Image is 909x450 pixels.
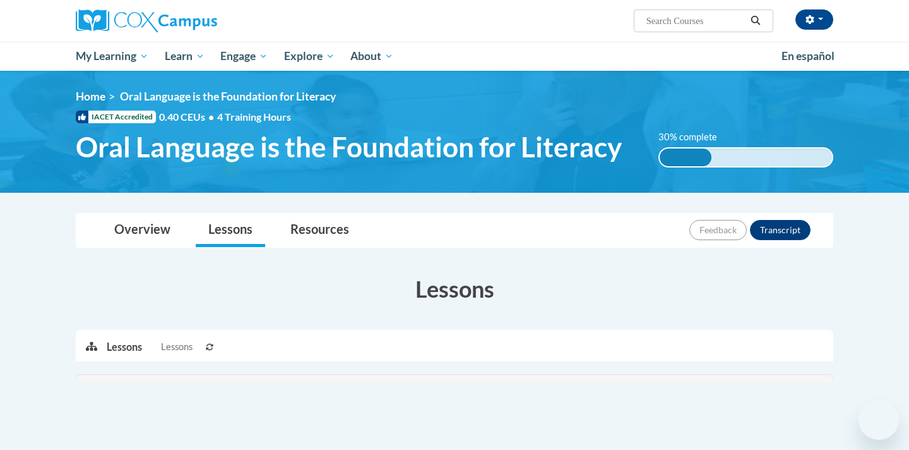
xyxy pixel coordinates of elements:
[161,340,193,354] span: Lessons
[76,9,316,32] a: Cox Campus
[658,130,731,144] label: 30% complete
[746,13,765,28] button: Search
[750,220,811,240] button: Transcript
[76,273,833,305] h3: Lessons
[350,49,393,64] span: About
[76,90,105,103] a: Home
[284,49,335,64] span: Explore
[107,340,142,354] p: Lessons
[212,42,276,71] a: Engage
[278,214,362,247] a: Resources
[858,399,899,440] iframe: Button to launch messaging window
[660,149,711,166] div: 30% complete
[165,49,205,64] span: Learn
[220,49,268,64] span: Engage
[276,42,343,71] a: Explore
[102,214,183,247] a: Overview
[773,43,843,70] a: En español
[120,90,336,103] span: Oral Language is the Foundation for Literacy
[645,13,746,28] input: Search Courses
[795,9,833,30] button: Account Settings
[689,220,747,240] button: Feedback
[217,111,291,123] span: 4 Training Hours
[68,42,157,71] a: My Learning
[76,9,217,32] img: Cox Campus
[76,49,148,64] span: My Learning
[343,42,402,71] a: About
[208,111,214,123] span: •
[57,42,852,71] div: Main menu
[76,111,156,123] span: IACET Accredited
[76,130,622,164] span: Oral Language is the Foundation for Literacy
[159,110,217,124] span: 0.40 CEUs
[781,49,835,63] span: En español
[157,42,213,71] a: Learn
[196,214,265,247] a: Lessons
